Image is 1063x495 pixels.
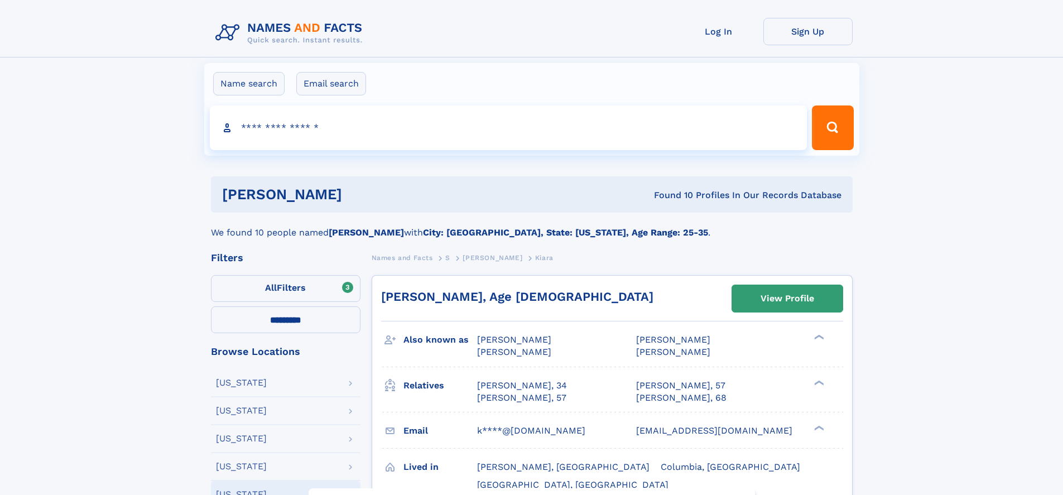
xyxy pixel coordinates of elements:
[811,424,825,431] div: ❯
[403,458,477,477] h3: Lived in
[463,251,522,265] a: [PERSON_NAME]
[477,479,668,490] span: [GEOGRAPHIC_DATA], [GEOGRAPHIC_DATA]
[636,425,792,436] span: [EMAIL_ADDRESS][DOMAIN_NAME]
[498,189,841,201] div: Found 10 Profiles In Our Records Database
[636,392,727,404] a: [PERSON_NAME], 68
[372,251,433,265] a: Names and Facts
[211,213,853,239] div: We found 10 people named with .
[329,227,404,238] b: [PERSON_NAME]
[477,379,567,392] a: [PERSON_NAME], 34
[216,378,267,387] div: [US_STATE]
[477,392,566,404] a: [PERSON_NAME], 57
[213,72,285,95] label: Name search
[211,347,360,357] div: Browse Locations
[477,462,650,472] span: [PERSON_NAME], [GEOGRAPHIC_DATA]
[216,434,267,443] div: [US_STATE]
[812,105,853,150] button: Search Button
[211,253,360,263] div: Filters
[265,282,277,293] span: All
[477,334,551,345] span: [PERSON_NAME]
[216,462,267,471] div: [US_STATE]
[210,105,807,150] input: search input
[403,376,477,395] h3: Relatives
[636,347,710,357] span: [PERSON_NAME]
[732,285,843,312] a: View Profile
[811,379,825,386] div: ❯
[463,254,522,262] span: [PERSON_NAME]
[811,334,825,341] div: ❯
[211,18,372,48] img: Logo Names and Facts
[535,254,554,262] span: Kiara
[445,254,450,262] span: S
[296,72,366,95] label: Email search
[445,251,450,265] a: S
[763,18,853,45] a: Sign Up
[636,379,725,392] a: [PERSON_NAME], 57
[661,462,800,472] span: Columbia, [GEOGRAPHIC_DATA]
[423,227,708,238] b: City: [GEOGRAPHIC_DATA], State: [US_STATE], Age Range: 25-35
[381,290,653,304] a: [PERSON_NAME], Age [DEMOGRAPHIC_DATA]
[211,275,360,302] label: Filters
[477,347,551,357] span: [PERSON_NAME]
[403,421,477,440] h3: Email
[674,18,763,45] a: Log In
[403,330,477,349] h3: Also known as
[636,334,710,345] span: [PERSON_NAME]
[216,406,267,415] div: [US_STATE]
[222,188,498,201] h1: [PERSON_NAME]
[761,286,814,311] div: View Profile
